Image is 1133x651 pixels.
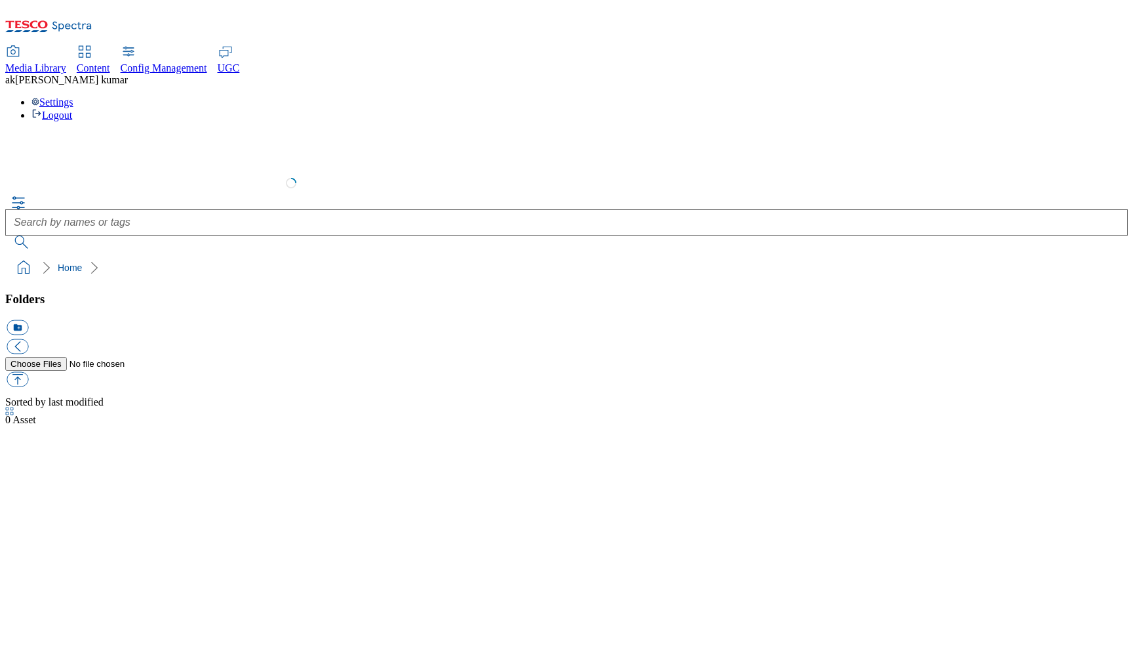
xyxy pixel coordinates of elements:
span: Content [77,62,110,73]
h3: Folders [5,292,1128,306]
span: ak [5,74,15,85]
span: Media Library [5,62,66,73]
a: Settings [31,96,73,108]
span: UGC [218,62,240,73]
span: Sorted by last modified [5,396,104,408]
span: [PERSON_NAME] kumar [15,74,128,85]
a: Config Management [121,47,207,74]
span: Asset [5,414,36,425]
input: Search by names or tags [5,209,1128,236]
a: Logout [31,110,72,121]
a: UGC [218,47,240,74]
span: Config Management [121,62,207,73]
a: Media Library [5,47,66,74]
nav: breadcrumb [5,255,1128,280]
a: home [13,257,34,278]
a: Content [77,47,110,74]
a: Home [58,262,82,273]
